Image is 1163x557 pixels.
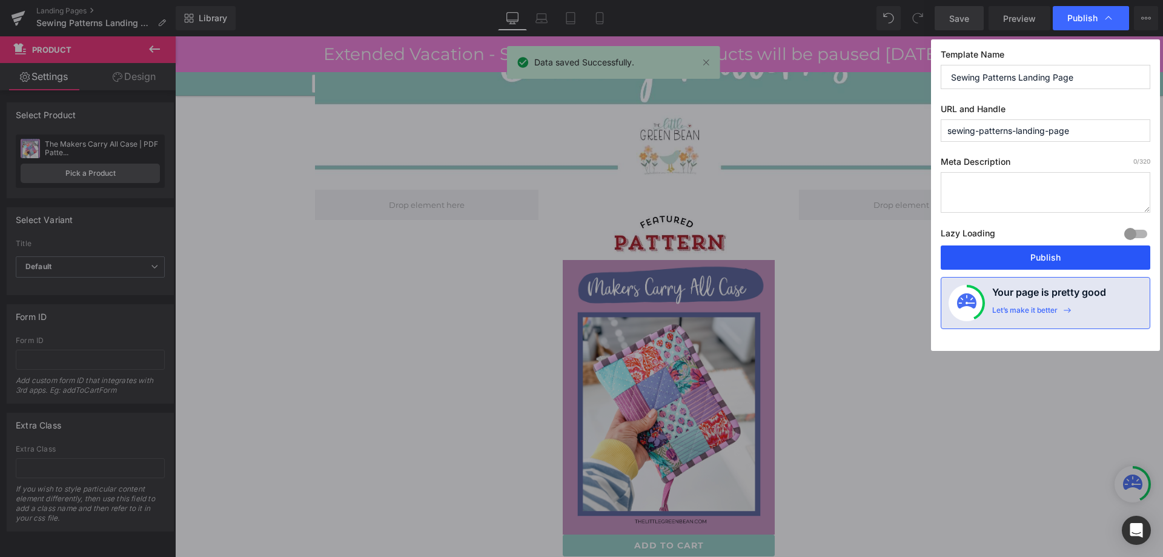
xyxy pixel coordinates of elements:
[459,504,529,515] span: Add To Cart
[941,104,1150,119] label: URL and Handle
[1067,13,1098,24] span: Publish
[957,293,976,313] img: onboarding-status.svg
[1133,158,1137,165] span: 0
[941,156,1150,172] label: Meta Description
[1122,516,1151,545] div: Open Intercom Messenger
[148,7,840,28] span: Extended Vacation - Shipping of physical products will be paused [DATE]- [DATE].
[941,49,1150,65] label: Template Name
[1133,158,1150,165] span: /320
[941,225,995,245] label: Lazy Loading
[388,498,600,520] button: Add To Cart
[992,285,1106,305] h4: Your page is pretty good
[992,305,1058,321] div: Let’s make it better
[388,224,600,498] img: The Makers Carry All Case | PDF Pattern
[941,245,1150,270] button: Publish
